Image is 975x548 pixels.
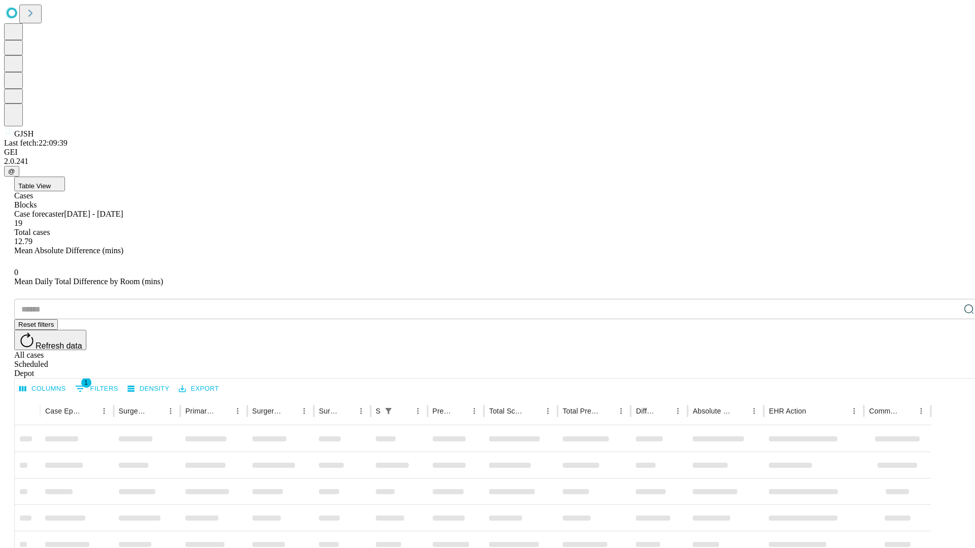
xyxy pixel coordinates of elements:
div: Surgery Date [319,407,339,415]
div: Absolute Difference [693,407,732,415]
span: Mean Daily Total Difference by Room (mins) [14,277,163,286]
button: Menu [671,404,685,418]
button: Refresh data [14,330,86,350]
button: Sort [453,404,467,418]
span: @ [8,167,15,175]
button: Menu [231,404,245,418]
button: Table View [14,177,65,191]
div: 2.0.241 [4,157,971,166]
span: 0 [14,268,18,277]
span: 19 [14,219,22,227]
div: Scheduled In Room Duration [376,407,380,415]
span: Refresh data [36,341,82,350]
button: Menu [847,404,861,418]
button: Sort [527,404,541,418]
div: Primary Service [185,407,215,415]
button: Menu [97,404,111,418]
span: Last fetch: 22:09:39 [4,139,68,147]
span: Reset filters [18,321,54,328]
button: Sort [900,404,914,418]
button: @ [4,166,19,177]
span: 1 [81,378,91,388]
div: GEI [4,148,971,157]
div: Surgery Name [252,407,282,415]
button: Menu [747,404,761,418]
button: Sort [807,404,821,418]
div: Case Epic Id [45,407,82,415]
button: Sort [657,404,671,418]
div: Comments [869,407,898,415]
button: Menu [411,404,425,418]
button: Export [176,381,221,397]
button: Menu [297,404,311,418]
button: Sort [283,404,297,418]
button: Sort [733,404,747,418]
button: Show filters [73,381,121,397]
div: Surgeon Name [119,407,148,415]
button: Show filters [381,404,396,418]
button: Sort [216,404,231,418]
button: Reset filters [14,319,58,330]
button: Menu [541,404,555,418]
button: Menu [914,404,928,418]
button: Sort [397,404,411,418]
button: Menu [164,404,178,418]
button: Density [125,381,172,397]
div: Total Scheduled Duration [489,407,526,415]
button: Sort [149,404,164,418]
div: 1 active filter [381,404,396,418]
span: Case forecaster [14,210,64,218]
span: [DATE] - [DATE] [64,210,123,218]
button: Menu [614,404,628,418]
div: Total Predicted Duration [563,407,599,415]
button: Menu [467,404,481,418]
button: Menu [354,404,368,418]
button: Sort [83,404,97,418]
div: Predicted In Room Duration [433,407,452,415]
div: Difference [636,407,656,415]
div: EHR Action [769,407,806,415]
span: 12.79 [14,237,32,246]
button: Sort [600,404,614,418]
span: Table View [18,182,51,190]
button: Sort [340,404,354,418]
span: GJSH [14,129,34,138]
span: Total cases [14,228,50,236]
button: Select columns [17,381,69,397]
span: Mean Absolute Difference (mins) [14,246,123,255]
